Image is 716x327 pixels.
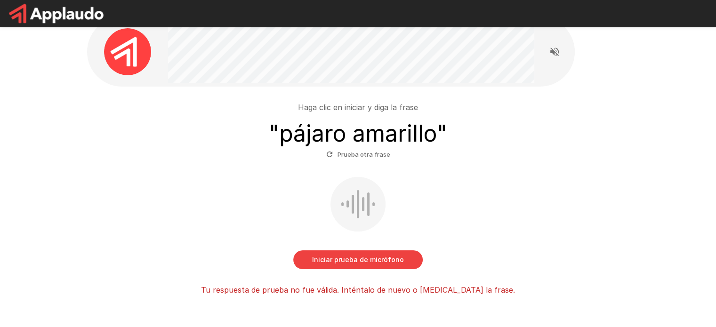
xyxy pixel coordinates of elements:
font: Iniciar prueba de micrófono [312,255,404,263]
font: pájaro amarillo [279,120,437,147]
button: Leer las preguntas en voz alta [545,42,564,61]
font: " [269,120,279,147]
button: Prueba otra frase [324,147,393,162]
font: Tu respuesta de prueba no fue válida. Inténtalo de nuevo o [MEDICAL_DATA] la frase. [201,285,515,295]
button: Iniciar prueba de micrófono [293,250,423,269]
font: Prueba otra frase [338,151,390,158]
img: applaudo_avatar.png [104,28,151,75]
font: Haga clic en iniciar y diga la frase [298,103,418,112]
font: " [437,120,447,147]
